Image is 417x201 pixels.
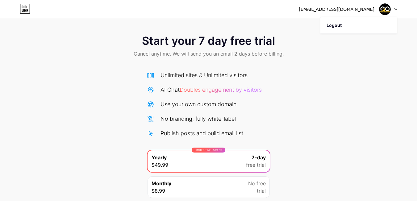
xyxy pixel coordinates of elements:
div: Use your own custom domain [161,100,236,108]
div: LIMITED TIME : 50% off [192,148,225,153]
span: 7-day [252,154,266,161]
div: AI Chat [161,86,262,94]
img: goexch [379,3,391,15]
div: No branding, fully white-label [161,115,236,123]
li: Logout [320,17,397,34]
span: $49.99 [152,161,168,169]
span: Doubles engagement by visitors [180,86,262,93]
div: Publish posts and build email list [161,129,243,137]
span: free trial [246,161,266,169]
span: Start your 7 day free trial [142,35,275,47]
span: Yearly [152,154,167,161]
span: Monthly [152,180,171,187]
span: Cancel anytime. We will send you an email 2 days before billing. [134,50,284,57]
span: trial [257,187,266,195]
span: No free [248,180,266,187]
span: $8.99 [152,187,165,195]
div: [EMAIL_ADDRESS][DOMAIN_NAME] [299,6,374,13]
div: Unlimited sites & Unlimited visitors [161,71,248,79]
